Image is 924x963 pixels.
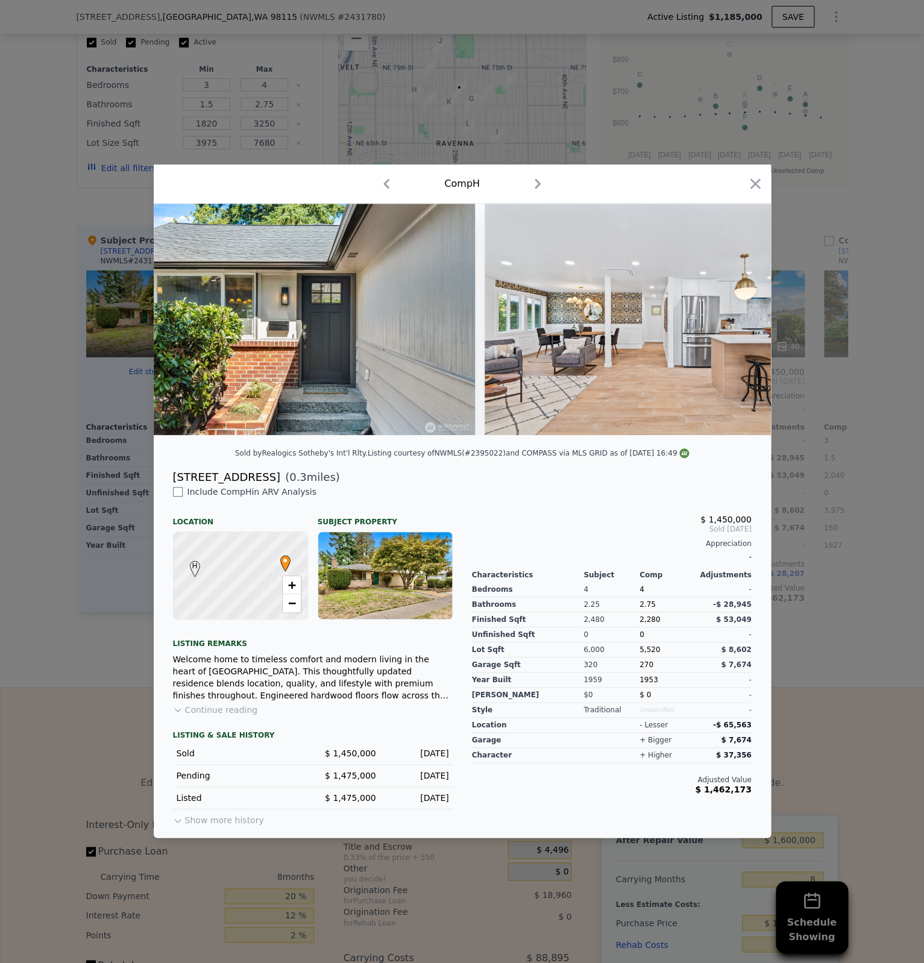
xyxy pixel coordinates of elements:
div: - lesser [640,720,668,730]
div: garage [472,733,584,748]
div: Appreciation [472,539,752,548]
span: Sold [DATE] [472,524,752,534]
span: 2,280 [640,615,660,624]
span: 4 [640,585,644,594]
div: Pending [177,770,303,782]
div: [DATE] [386,770,449,782]
div: Garage Sqft [472,657,584,673]
span: ( miles) [280,469,340,486]
div: 320 [583,657,640,673]
img: NWMLS Logo [679,448,689,458]
span: H [187,560,203,571]
span: $ 8,602 [721,645,751,654]
div: + higher [640,750,672,760]
div: - [696,703,752,718]
a: Zoom out [283,594,301,612]
div: Style [472,703,584,718]
a: Zoom in [283,576,301,594]
div: Year Built [472,673,584,688]
div: Comp [640,570,696,580]
div: 2.25 [583,597,640,612]
span: $ 1,475,000 [325,771,376,780]
div: Listed [177,792,303,804]
span: $ 53,049 [716,615,752,624]
span: 0.3 [289,471,307,483]
div: - [696,627,752,642]
span: − [288,595,295,610]
img: Property Img [128,204,475,435]
div: [STREET_ADDRESS] [173,469,280,486]
div: Subject [583,570,640,580]
div: Welcome home to timeless comfort and modern living in the heart of [GEOGRAPHIC_DATA]. This though... [173,653,453,701]
span: $ 1,462,173 [695,785,751,794]
span: -$ 28,945 [713,600,752,609]
div: location [472,718,584,733]
div: Unfinished Sqft [472,627,584,642]
div: 1959 [583,673,640,688]
div: - [696,582,752,597]
img: Property Img [485,204,832,435]
div: 0 [583,627,640,642]
span: 0 [640,630,644,639]
div: [DATE] [386,747,449,759]
div: 1953 [640,673,696,688]
span: Include Comp H in ARV Analysis [183,487,321,497]
div: H [187,560,194,568]
span: • [277,551,294,569]
div: [PERSON_NAME] [472,688,584,703]
div: 2,480 [583,612,640,627]
div: 6,000 [583,642,640,657]
div: - [696,673,752,688]
div: character [472,748,584,763]
div: Listing courtesy of NWMLS (#2395022) and COMPASS via MLS GRID as of [DATE] 16:49 [368,449,689,457]
div: - [696,688,752,703]
span: $ 0 [640,691,651,699]
div: $0 [583,688,640,703]
div: [DATE] [386,792,449,804]
button: Continue reading [173,704,258,716]
div: + bigger [640,735,671,745]
div: Comp H [444,177,480,191]
div: Sold [177,747,303,759]
div: Location [173,507,308,527]
span: $ 37,356 [716,751,752,759]
span: $ 7,674 [721,736,751,744]
span: 5,520 [640,645,660,654]
div: Sold by Realogics Sotheby's Int'l Rlty . [235,449,368,457]
div: • [277,555,284,562]
div: Unspecified [640,703,696,718]
span: 270 [640,660,653,669]
span: $ 1,450,000 [325,748,376,758]
div: Lot Sqft [472,642,584,657]
div: Adjustments [696,570,752,580]
div: Subject Property [318,507,453,527]
span: $ 7,674 [721,660,751,669]
span: $ 1,475,000 [325,793,376,803]
div: Bathrooms [472,597,584,612]
div: Adjusted Value [472,775,752,785]
button: Show more history [173,809,264,826]
div: Finished Sqft [472,612,584,627]
div: Traditional [583,703,640,718]
span: + [288,577,295,592]
div: - [472,548,752,565]
span: -$ 65,563 [713,721,752,729]
div: 2.75 [640,597,696,612]
div: Bedrooms [472,582,584,597]
div: LISTING & SALE HISTORY [173,730,453,742]
span: $ 1,450,000 [700,515,752,524]
div: Listing remarks [173,629,453,648]
div: 4 [583,582,640,597]
div: Characteristics [472,570,584,580]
